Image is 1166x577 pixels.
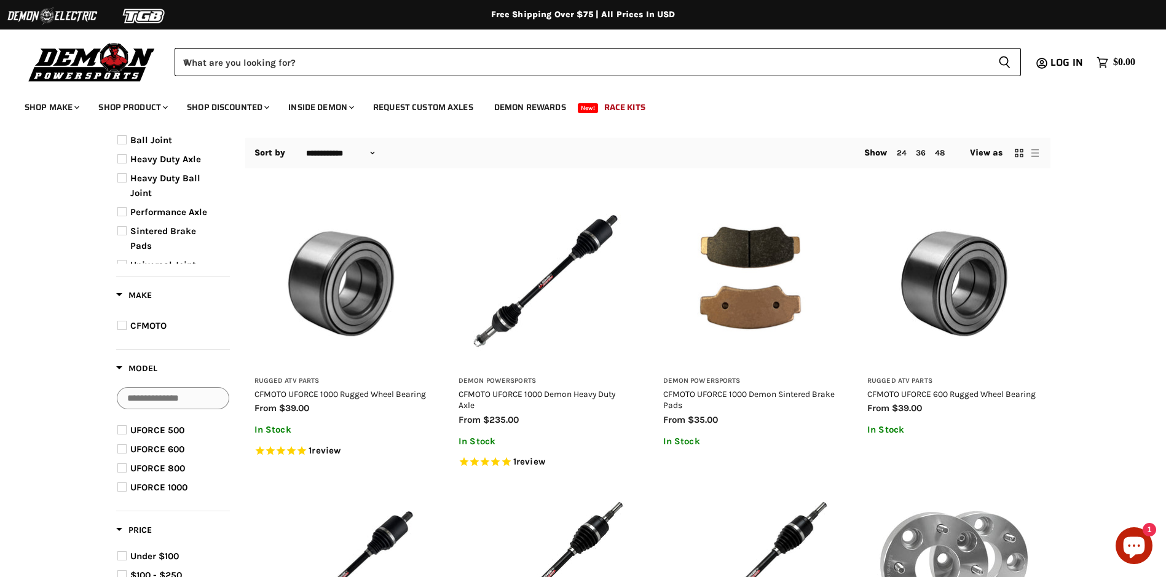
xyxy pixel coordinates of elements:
[867,425,1041,435] p: In Stock
[116,290,152,300] span: Make
[483,414,519,425] span: $235.00
[459,414,481,425] span: from
[130,425,184,436] span: UFORCE 500
[1112,527,1156,567] inbox-online-store-chat: Shopify online store chat
[130,173,200,198] span: Heavy Duty Ball Joint
[130,463,185,474] span: UFORCE 800
[867,402,889,414] span: from
[459,456,632,469] span: Rated 5.0 out of 5 stars 1 reviews
[312,445,341,456] span: review
[916,148,926,157] a: 36
[25,40,159,84] img: Demon Powersports
[130,444,184,455] span: UFORCE 600
[130,154,201,165] span: Heavy Duty Axle
[516,456,545,467] span: review
[935,148,945,157] a: 48
[116,289,152,305] button: Filter by Make
[1045,57,1090,68] a: Log in
[897,148,907,157] a: 24
[459,436,632,447] p: In Stock
[116,524,152,540] button: Filter by Price
[175,48,988,76] input: When autocomplete results are available use up and down arrows to review and enter to select
[254,194,428,368] img: CFMOTO UFORCE 1000 Rugged Wheel Bearing
[1029,147,1041,159] button: list view
[867,377,1041,386] h3: Rugged ATV Parts
[254,148,286,158] label: Sort by
[178,95,277,120] a: Shop Discounted
[892,402,922,414] span: $39.00
[864,147,888,158] span: Show
[15,90,1132,120] ul: Main menu
[663,389,835,410] a: CFMOTO UFORCE 1000 Demon Sintered Brake Pads
[663,414,685,425] span: from
[130,320,167,331] span: CFMOTO
[245,138,1050,168] nav: Collection utilities
[1090,53,1141,71] a: $0.00
[459,389,615,410] a: CFMOTO UFORCE 1000 Demon Heavy Duty Axle
[116,363,157,374] span: Model
[1050,55,1083,70] span: Log in
[130,206,207,218] span: Performance Axle
[867,389,1036,399] a: CFMOTO UFORCE 600 Rugged Wheel Bearing
[279,402,309,414] span: $39.00
[663,377,837,386] h3: Demon Powersports
[970,148,1003,158] span: View as
[98,4,191,28] img: TGB Logo 2
[254,445,428,458] span: Rated 5.0 out of 5 stars 1 reviews
[254,425,428,435] p: In Stock
[130,259,196,270] span: Universal Joint
[6,4,98,28] img: Demon Electric Logo 2
[663,194,837,368] img: CFMOTO UFORCE 1000 Demon Sintered Brake Pads
[1013,147,1025,159] button: grid view
[513,456,545,467] span: 1 reviews
[89,95,175,120] a: Shop Product
[867,194,1041,368] img: CFMOTO UFORCE 600 Rugged Wheel Bearing
[459,194,632,368] img: CFMOTO UFORCE 1000 Demon Heavy Duty Axle
[130,482,187,493] span: UFORCE 1000
[459,377,632,386] h3: Demon Powersports
[117,387,229,409] input: Search Options
[578,103,599,113] span: New!
[309,445,341,456] span: 1 reviews
[595,95,655,120] a: Race Kits
[116,363,157,378] button: Filter by Model
[245,101,1050,122] h1: U Force
[988,48,1021,76] button: Search
[485,95,575,120] a: Demon Rewards
[279,95,361,120] a: Inside Demon
[688,414,718,425] span: $35.00
[15,95,87,120] a: Shop Make
[254,389,426,399] a: CFMOTO UFORCE 1000 Rugged Wheel Bearing
[1113,57,1135,68] span: $0.00
[175,48,1021,76] form: Product
[130,135,172,146] span: Ball Joint
[364,95,483,120] a: Request Custom Axles
[254,402,277,414] span: from
[116,525,152,535] span: Price
[92,9,1075,20] div: Free Shipping Over $75 | All Prices In USD
[130,551,179,562] span: Under $100
[254,377,428,386] h3: Rugged ATV Parts
[663,436,837,447] p: In Stock
[130,226,196,251] span: Sintered Brake Pads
